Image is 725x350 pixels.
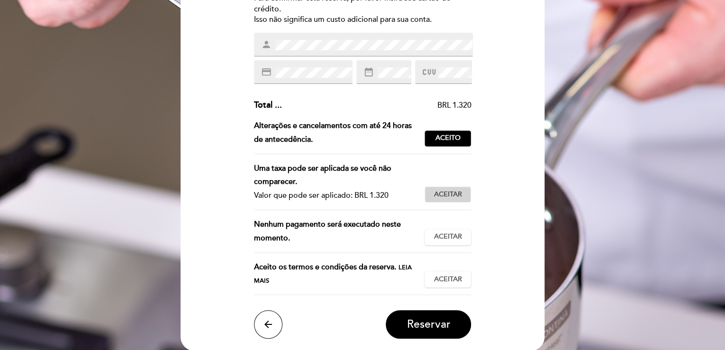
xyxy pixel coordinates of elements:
button: Reservar [386,310,471,339]
i: date_range [363,67,374,77]
div: Nenhum pagamento será executado neste momento. [254,218,425,245]
button: Aceitar [425,186,471,203]
button: Aceitar [425,271,471,287]
button: arrow_back [254,310,282,339]
div: BRL 1.320 [282,100,471,111]
span: Reservar [407,318,450,331]
div: Uma taxa pode ser aplicada se você não comparecer. [254,162,417,189]
i: credit_card [261,67,272,77]
div: Aceito os termos e condições da reserva. [254,260,425,288]
span: Aceitar [434,190,462,200]
button: Aceitar [425,229,471,245]
span: Aceito [435,133,461,143]
i: person [261,39,272,50]
span: Total ... [254,100,282,110]
span: Aceitar [434,275,462,285]
button: Aceito [425,130,471,147]
span: Aceitar [434,232,462,242]
div: Alterações e cancelamentos com até 24 horas de antecedência. [254,119,425,147]
div: Valor que pode ser aplicado: BRL 1.320 [254,189,417,203]
span: Leia mais [254,264,412,285]
i: arrow_back [263,319,274,330]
